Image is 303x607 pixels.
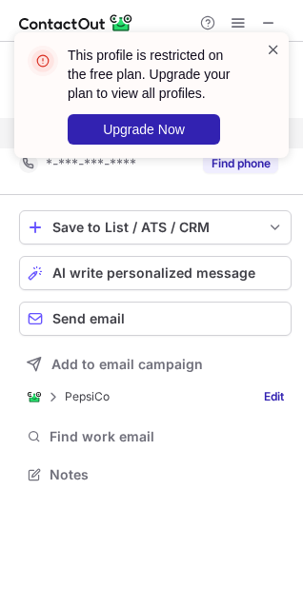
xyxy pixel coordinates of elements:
[256,387,292,406] a: Edit
[19,256,292,290] button: AI write personalized message
[50,428,284,445] span: Find work email
[68,46,243,103] header: This profile is restricted on the free plan. Upgrade your plan to view all profiles.
[19,11,133,34] img: ContactOut v5.3.10
[52,220,258,235] div: Save to List / ATS / CRM
[19,302,292,336] button: Send email
[50,466,284,483] span: Notes
[19,423,292,450] button: Find work email
[52,265,255,281] span: AI write personalized message
[51,357,203,372] span: Add to email campaign
[19,461,292,488] button: Notes
[68,114,220,145] button: Upgrade Now
[52,311,125,326] span: Send email
[103,122,185,137] span: Upgrade Now
[27,389,110,404] div: PepsiCo
[27,389,42,404] img: ContactOut
[19,210,292,245] button: save-profile-one-click
[65,390,110,403] p: PepsiCo
[19,347,292,382] button: Add to email campaign
[28,46,58,76] img: error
